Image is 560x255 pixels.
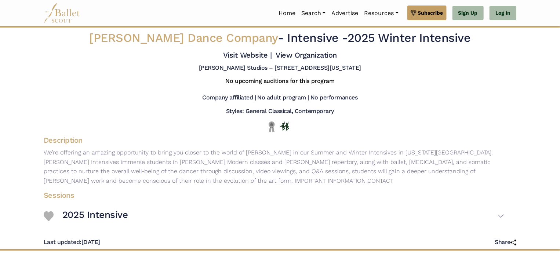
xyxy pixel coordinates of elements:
h3: 2025 Intensive [62,209,128,221]
span: Last updated: [44,238,81,245]
h5: Share [495,238,516,246]
p: We’re offering an amazing opportunity to bring you closer to the world of [PERSON_NAME] in our Su... [38,148,522,185]
h5: No upcoming auditions for this program [226,77,335,85]
a: Visit Website | [223,51,272,59]
img: Local [267,121,276,132]
span: Subscribe [418,9,443,17]
a: View Organization [276,51,337,59]
h5: No adult program | [258,94,309,102]
img: Heart [44,211,54,221]
h5: [DATE] [44,238,100,246]
span: [PERSON_NAME] Dance Company [89,31,278,45]
a: Advertise [328,6,361,21]
a: Subscribe [407,6,447,20]
button: 2025 Intensive [62,206,505,227]
h5: Company affiliated | [202,94,256,102]
a: Log In [490,6,516,21]
h2: - 2025 Winter Intensive [84,30,476,46]
h4: Description [38,135,522,145]
h5: Styles: General Classical, Contemporary [226,108,334,115]
a: Home [276,6,298,21]
h4: Sessions [38,190,510,200]
a: Resources [361,6,401,21]
a: Search [298,6,328,21]
span: Intensive - [287,31,348,45]
a: Sign Up [452,6,484,21]
h5: No performances [310,94,358,102]
img: gem.svg [411,9,417,17]
h5: [PERSON_NAME] Studios – [STREET_ADDRESS][US_STATE] [199,64,361,72]
img: In Person [280,121,289,131]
